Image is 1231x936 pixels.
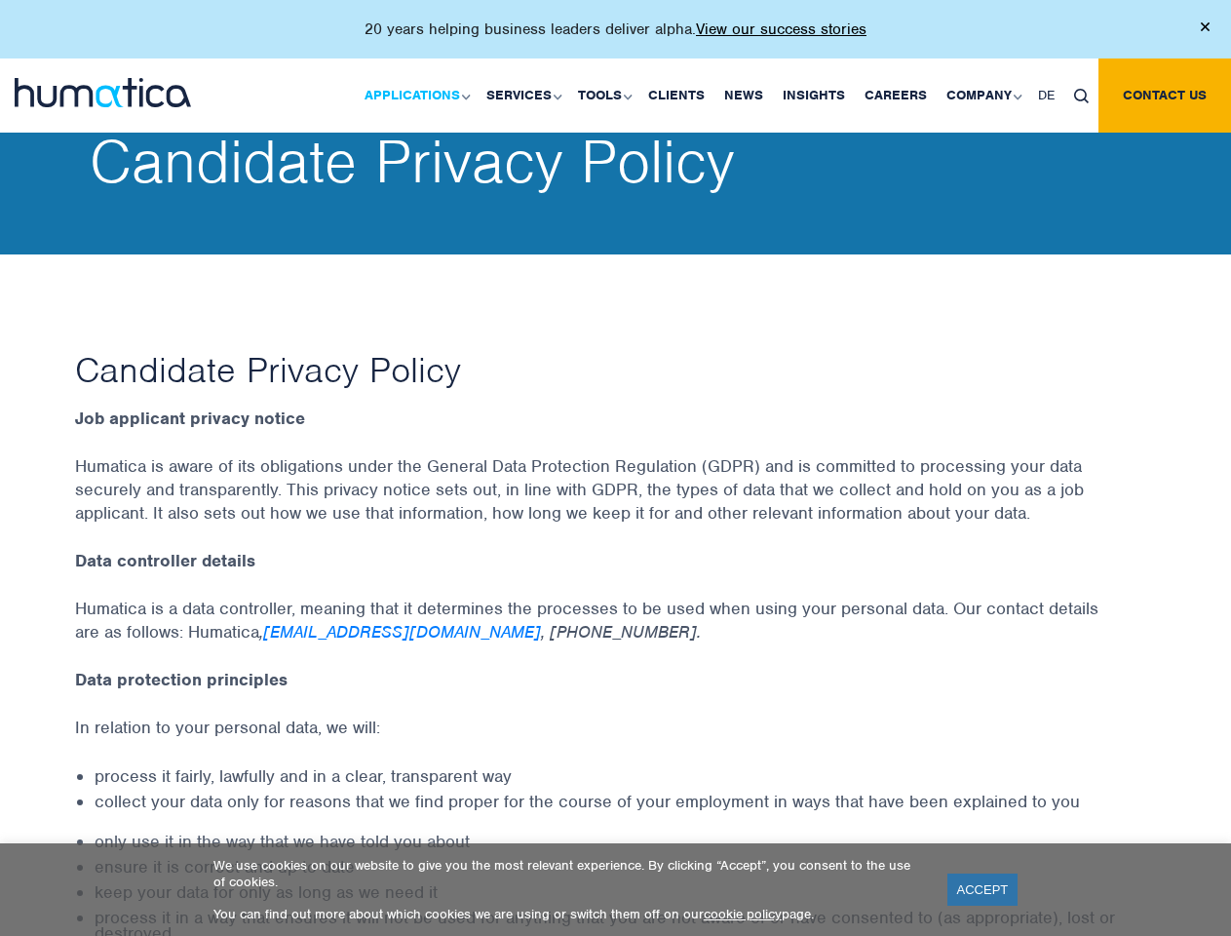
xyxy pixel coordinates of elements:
[75,597,1157,668] p: Humatica is a data controller, meaning that it determines the processes to be used when using you...
[1098,58,1231,133] a: Contact us
[947,874,1019,906] a: ACCEPT
[568,58,638,133] a: Tools
[541,621,701,643] em: , [PHONE_NUMBER].
[75,669,288,690] strong: Data protection principles
[95,794,1157,809] li: collect your data only for reasons that we find proper for the course of your employment in ways ...
[704,906,782,922] a: cookie policy
[75,408,305,429] strong: Job applicant privacy notice
[90,133,1172,191] h2: Candidate Privacy Policy
[1028,58,1064,133] a: DE
[365,19,866,39] p: 20 years helping business leaders deliver alpha.
[773,58,855,133] a: Insights
[75,347,1157,392] h1: Candidate Privacy Policy
[213,906,923,922] p: You can find out more about which cookies we are using or switch them off on our page.
[855,58,937,133] a: Careers
[15,78,191,107] img: logo
[477,58,568,133] a: Services
[95,834,1157,849] li: only use it in the way that we have told you about
[263,621,541,643] a: [EMAIL_ADDRESS][DOMAIN_NAME]
[75,454,1157,549] p: Humatica is aware of its obligations under the General Data Protection Regulation (GDPR) and is c...
[355,58,477,133] a: Applications
[937,58,1028,133] a: Company
[714,58,773,133] a: News
[259,621,263,643] em: ,
[75,550,255,571] strong: Data controller details
[696,19,866,39] a: View our success stories
[1074,89,1089,103] img: search_icon
[75,716,1157,763] p: In relation to your personal data, we will:
[95,768,1157,784] li: process it fairly, lawfully and in a clear, transparent way
[213,857,923,890] p: We use cookies on our website to give you the most relevant experience. By clicking “Accept”, you...
[638,58,714,133] a: Clients
[1038,87,1055,103] span: DE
